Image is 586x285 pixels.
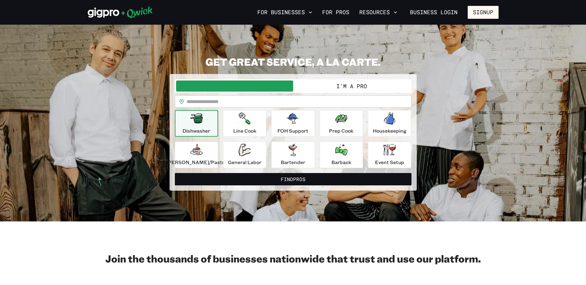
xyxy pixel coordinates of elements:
[223,110,266,137] button: Line Cook
[223,142,266,168] button: General Labor
[170,56,417,68] h2: GET GREAT SERVICE, A LA CARTE.
[271,110,314,137] button: FOH Support
[271,142,314,168] button: Bartender
[183,127,210,134] p: Dishwasher
[228,159,261,166] p: General Labor
[375,159,404,166] p: Event Setup
[405,6,463,19] a: Business Login
[233,127,256,134] p: Line Cook
[293,81,410,92] button: I'm a Pro
[357,7,400,18] button: Resources
[281,159,305,166] p: Bartender
[166,159,227,166] p: [PERSON_NAME]/Pastry
[320,110,363,137] button: Prep Cook
[368,110,411,137] button: Housekeeping
[468,6,499,19] button: Signup
[277,127,308,134] p: FOH Support
[175,173,411,185] button: FindPros
[320,7,352,18] a: For Pros
[320,142,363,168] button: Barback
[175,110,218,137] button: Dishwasher
[176,81,293,92] button: I'm a Business
[88,252,499,265] h2: Join the thousands of businesses nationwide that trust and use our platform.
[368,142,411,168] button: Event Setup
[255,7,315,18] button: For Businesses
[331,159,351,166] p: Barback
[175,142,218,168] button: [PERSON_NAME]/Pastry
[329,127,353,134] p: Prep Cook
[373,127,407,134] p: Housekeeping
